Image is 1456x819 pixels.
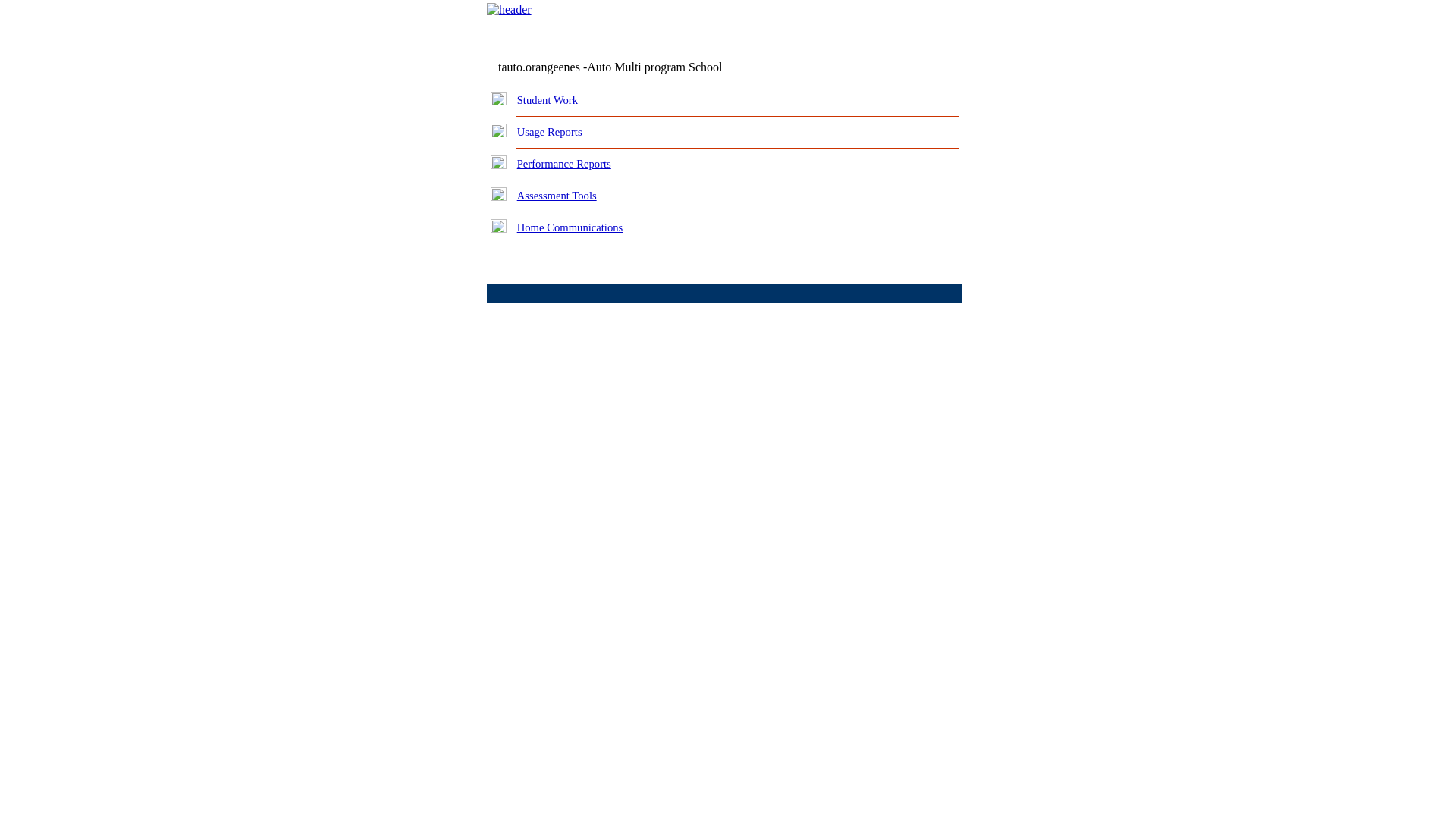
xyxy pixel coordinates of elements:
img: plus.gif [491,92,507,105]
a: Assessment Tools [517,190,597,202]
img: header [487,3,532,17]
img: plus.gif [491,219,507,233]
img: plus.gif [491,155,507,169]
img: plus.gif [491,187,507,201]
a: Performance Reports [517,158,611,170]
a: Home Communications [517,221,623,234]
nobr: Auto Multi program School [587,61,722,74]
img: plus.gif [491,124,507,137]
a: Student Work [517,94,578,106]
td: tauto.orangeenes - [498,61,777,74]
a: Usage Reports [517,126,582,138]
